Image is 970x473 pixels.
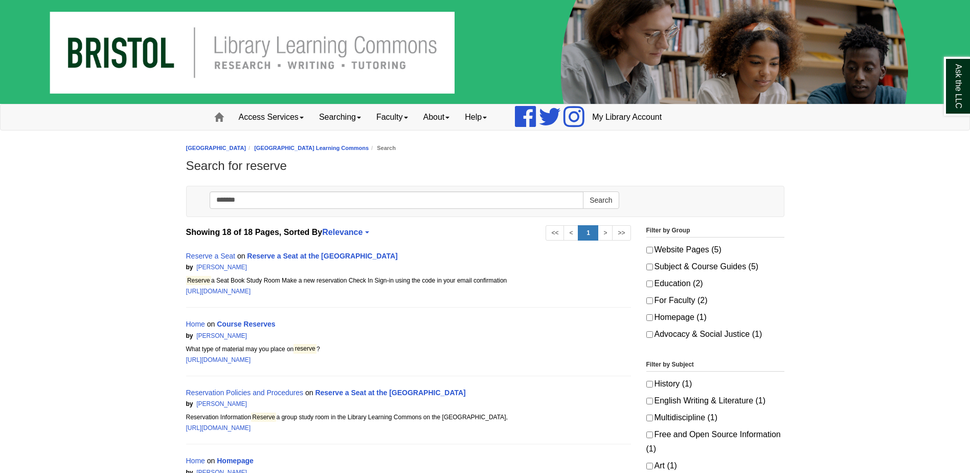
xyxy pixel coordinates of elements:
a: [PERSON_NAME] [196,264,247,271]
label: Website Pages (5) [646,243,784,257]
span: 18.11 [249,264,311,271]
a: [URL][DOMAIN_NAME] [186,424,251,432]
label: History (1) [646,377,784,391]
strong: Showing 18 of 18 Pages, Sorted By [186,225,631,240]
a: Home [186,457,205,465]
span: by [186,332,193,339]
h1: Search for reserve [186,159,784,173]
input: History (1) [646,381,653,388]
a: Reserve a Seat at the [GEOGRAPHIC_DATA] [315,389,465,397]
a: Faculty [369,104,416,130]
input: Website Pages (5) [646,247,653,253]
legend: Filter by Subject [646,359,784,372]
span: by [186,264,193,271]
label: Multidiscipline (1) [646,411,784,425]
input: Free and Open Source Information (1) [646,432,653,438]
input: For Faculty (2) [646,297,653,304]
span: Search Score [257,264,297,271]
input: Advocacy & Social Justice (1) [646,331,653,338]
a: < [563,225,578,241]
input: English Writing & Literature (1) [646,398,653,404]
a: Course Reserves [217,320,275,328]
div: What type of material may you place on ? [186,344,631,355]
mark: Reserve [186,276,211,286]
span: Search Score [257,332,297,339]
a: Homepage [217,457,254,465]
a: My Library Account [584,104,669,130]
legend: Filter by Group [646,225,784,238]
ul: Search Pagination [546,225,630,241]
button: Search [583,191,619,209]
div: a Seat Book Study Room Make a new reservation Check In Sign-in using the code in your email confi... [186,275,631,286]
a: Reservation Policies and Procedures [186,389,304,397]
a: >> [612,225,630,241]
label: English Writing & Literature (1) [646,394,784,408]
a: [PERSON_NAME] [196,400,247,407]
nav: breadcrumb [186,143,784,153]
mark: reserve [294,344,317,354]
span: Search Score [257,400,297,407]
a: [URL][DOMAIN_NAME] [186,288,251,295]
a: [PERSON_NAME] [196,332,247,339]
label: Advocacy & Social Justice (1) [646,327,784,341]
a: Home [186,320,205,328]
span: | [249,400,255,407]
a: > [598,225,613,241]
span: 11.16 [249,400,311,407]
a: << [546,225,564,241]
label: Homepage (1) [646,310,784,325]
span: on [207,457,215,465]
span: 15.17 [249,332,311,339]
a: [URL][DOMAIN_NAME] [186,356,251,363]
mark: Reserve [251,413,276,422]
span: on [305,389,313,397]
input: Homepage (1) [646,314,653,321]
input: Multidiscipline (1) [646,415,653,421]
label: Subject & Course Guides (5) [646,260,784,274]
span: on [207,320,215,328]
span: by [186,400,193,407]
label: Free and Open Source Information (1) [646,427,784,456]
a: Reserve a Seat at the [GEOGRAPHIC_DATA] [247,252,397,260]
input: Education (2) [646,281,653,287]
li: Search [369,143,396,153]
span: | [249,332,255,339]
span: on [237,252,245,260]
label: Education (2) [646,276,784,291]
label: For Faculty (2) [646,293,784,308]
div: Reservation Information a group study room in the Library Learning Commons on the [GEOGRAPHIC_DATA], [186,412,631,423]
input: Subject & Course Guides (5) [646,264,653,270]
a: [GEOGRAPHIC_DATA] Learning Commons [254,145,369,151]
input: Art (1) [646,463,653,469]
a: Help [457,104,494,130]
span: | [249,264,255,271]
a: Searching [311,104,369,130]
label: Art (1) [646,459,784,473]
a: 1 [578,225,598,241]
a: Reserve a Seat [186,252,236,260]
a: Access Services [231,104,311,130]
a: [GEOGRAPHIC_DATA] [186,145,246,151]
a: About [416,104,458,130]
a: Relevance [322,228,368,236]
